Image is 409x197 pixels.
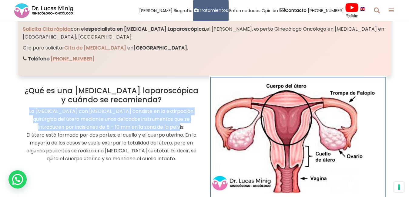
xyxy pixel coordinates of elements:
p: : [23,55,387,63]
span: Tratamientos [199,7,228,14]
strong: especialista en [MEDICAL_DATA] Laparoscópica, [85,25,206,32]
span: [PERSON_NAME] [139,7,173,14]
a: Cita de [MEDICAL_DATA] [64,44,126,51]
p: Clic para solicitar en [23,44,387,52]
span: Enfermedades [229,7,260,14]
span: [PHONE_NUMBER] [308,7,344,14]
a: Solicita Cita rápida [23,25,71,32]
span: Biografía [174,7,193,14]
img: language english [360,7,365,11]
strong: [GEOGRAPHIC_DATA]. [133,44,188,51]
p: con el el [PERSON_NAME], experto Ginecólogo Oncólogo en [MEDICAL_DATA] en [GEOGRAPHIC_DATA], [GEO... [23,25,387,41]
img: Videos Youtube Ginecología [345,3,359,18]
span: Opinión [262,7,278,14]
a: [PHONE_NUMBER] [51,55,95,62]
strong: Teléfono [28,55,50,62]
strong: Contacto [285,7,307,13]
button: Sus preferencias de consentimiento para tecnologías de seguimiento [394,182,404,192]
h2: ¿Qué es una [MEDICAL_DATA] laparoscópica y cuándo se recomienda? [23,86,200,104]
p: La [MEDICAL_DATA] con [MEDICAL_DATA] consiste en la extirpación quirúrgica del útero mediante uno... [23,107,200,163]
